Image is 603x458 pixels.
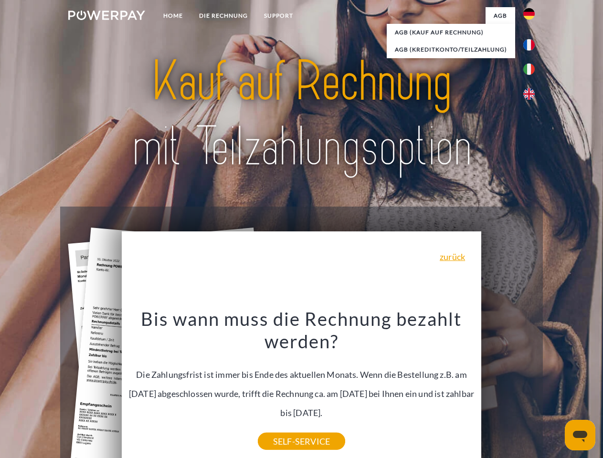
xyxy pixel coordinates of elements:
[523,8,535,20] img: de
[256,7,301,24] a: SUPPORT
[127,307,476,441] div: Die Zahlungsfrist ist immer bis Ende des aktuellen Monats. Wenn die Bestellung z.B. am [DATE] abg...
[440,252,465,261] a: zurück
[523,63,535,75] img: it
[486,7,515,24] a: agb
[565,420,595,450] iframe: Schaltfläche zum Öffnen des Messaging-Fensters
[68,10,145,20] img: logo-powerpay-white.svg
[387,24,515,41] a: AGB (Kauf auf Rechnung)
[91,46,512,183] img: title-powerpay_de.svg
[523,88,535,100] img: en
[523,39,535,51] img: fr
[155,7,191,24] a: Home
[258,433,345,450] a: SELF-SERVICE
[191,7,256,24] a: DIE RECHNUNG
[127,307,476,353] h3: Bis wann muss die Rechnung bezahlt werden?
[387,41,515,58] a: AGB (Kreditkonto/Teilzahlung)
